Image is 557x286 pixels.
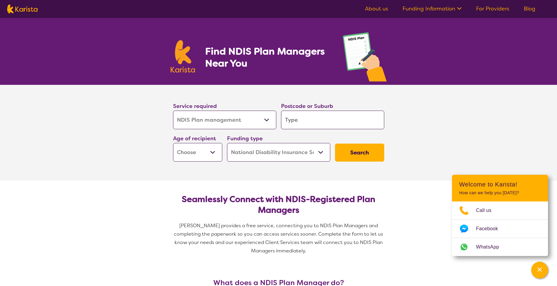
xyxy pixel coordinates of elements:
[476,206,499,215] span: Call us
[476,5,509,12] a: For Providers
[524,5,535,12] a: Blog
[7,4,37,13] img: Karista logo
[335,144,384,162] button: Search
[281,111,384,129] input: Type
[459,190,541,195] p: How can we help you [DATE]?
[476,243,506,252] span: WhatsApp
[343,32,387,85] img: plan-management
[459,181,541,188] h2: Welcome to Karista!
[531,262,548,279] button: Channel Menu
[171,40,195,73] img: Karista logo
[205,45,331,69] h1: Find NDIS Plan Managers Near You
[173,103,217,110] label: Service required
[227,135,263,142] label: Funding type
[178,194,379,216] h2: Seamlessly Connect with NDIS-Registered Plan Managers
[452,201,548,256] ul: Choose channel
[476,224,505,233] span: Facebook
[452,238,548,256] a: Web link opens in a new tab.
[174,222,384,254] span: [PERSON_NAME] provides a free service, connecting you to NDIS Plan Managers and completing the pa...
[365,5,388,12] a: About us
[452,175,548,256] div: Channel Menu
[281,103,333,110] label: Postcode or Suburb
[403,5,462,12] a: Funding Information
[173,135,216,142] label: Age of recipient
